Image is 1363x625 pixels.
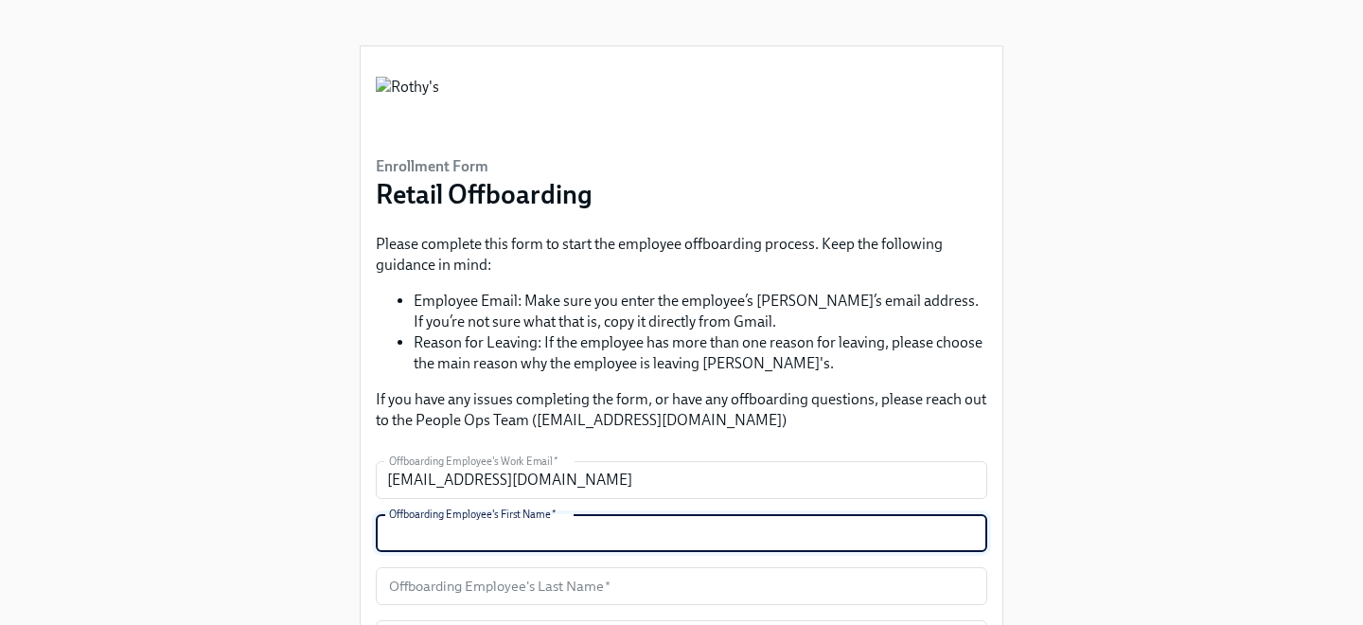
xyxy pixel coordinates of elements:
h6: Enrollment Form [376,156,593,177]
li: Reason for Leaving: If the employee has more than one reason for leaving, please choose the main ... [414,332,987,374]
h3: Retail Offboarding [376,177,593,211]
p: Please complete this form to start the employee offboarding process. Keep the following guidance ... [376,234,987,276]
p: If you have any issues completing the form, or have any offboarding questions, please reach out t... [376,389,987,431]
li: Employee Email: Make sure you enter the employee’s [PERSON_NAME]’s email address. If you’re not s... [414,291,987,332]
img: Rothy's [376,77,439,134]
